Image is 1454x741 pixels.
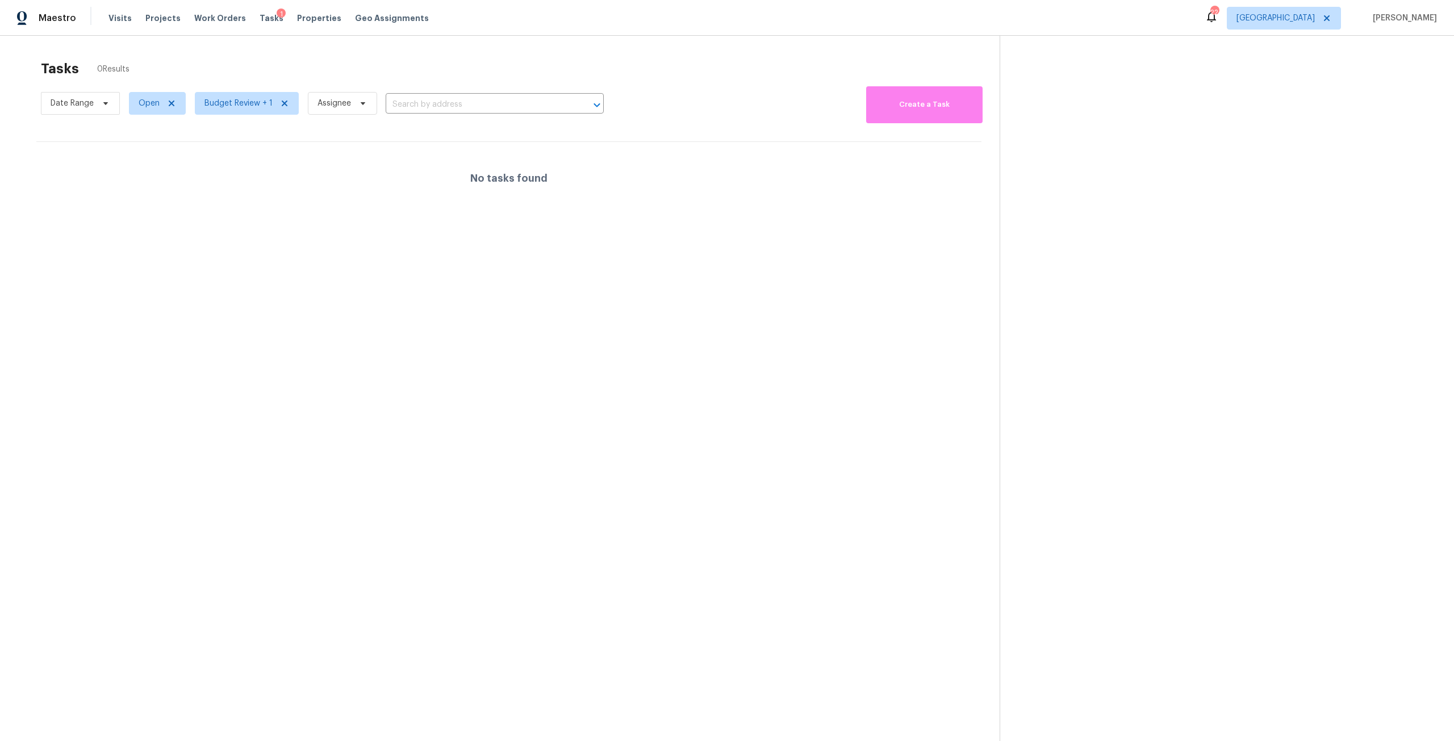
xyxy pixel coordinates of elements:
button: Open [589,97,605,113]
span: Open [139,98,160,109]
span: 0 Results [97,64,129,75]
span: [GEOGRAPHIC_DATA] [1236,12,1315,24]
span: Geo Assignments [355,12,429,24]
div: 1 [277,9,286,20]
input: Search by address [386,96,572,114]
span: Tasks [260,14,283,22]
span: Assignee [317,98,351,109]
span: Work Orders [194,12,246,24]
span: Visits [108,12,132,24]
span: Maestro [39,12,76,24]
h4: No tasks found [470,173,548,184]
span: Date Range [51,98,94,109]
button: Create a Task [866,86,983,123]
span: Projects [145,12,181,24]
span: Create a Task [872,98,977,111]
div: 22 [1210,7,1218,18]
span: Budget Review + 1 [204,98,273,109]
h2: Tasks [41,63,79,74]
span: Properties [297,12,341,24]
span: [PERSON_NAME] [1368,12,1437,24]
